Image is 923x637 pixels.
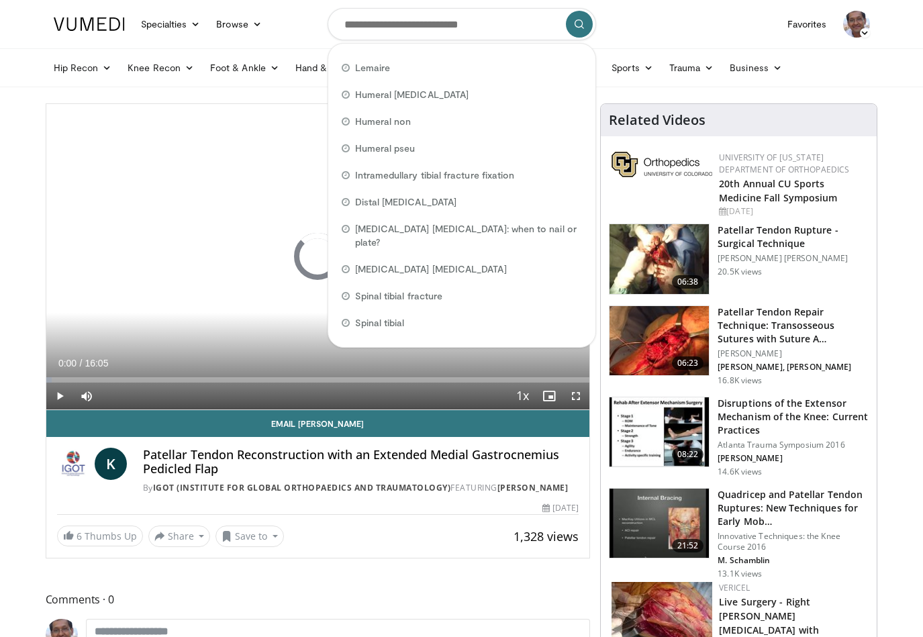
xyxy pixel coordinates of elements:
[612,152,712,177] img: 355603a8-37da-49b6-856f-e00d7e9307d3.png.150x105_q85_autocrop_double_scale_upscale_version-0.2.png
[718,467,762,477] p: 14.6K views
[215,526,284,547] button: Save to
[719,177,837,204] a: 20th Annual CU Sports Medicine Fall Symposium
[355,168,515,182] span: Intramedullary tibial fracture fixation
[95,448,127,480] a: K
[672,448,704,461] span: 08:22
[355,61,391,75] span: Lemaire
[80,358,83,369] span: /
[718,555,869,566] p: M. Schamblin
[143,448,579,477] h4: Patellar Tendon Reconstruction with an Extended Medial Gastrocnemius Pedicled Flap
[563,383,589,409] button: Fullscreen
[355,316,405,330] span: Spinal tibial
[54,17,125,31] img: VuMedi Logo
[609,488,869,579] a: 21:52 Quadricep and Patellar Tendon Ruptures: New Techniques for Early Mob… Innovative Techniques...
[610,489,709,558] img: AlCdVYZxUWkgWPEX4xMDoxOjA4MTsiGN.150x105_q85_crop-smart_upscale.jpg
[119,54,202,81] a: Knee Recon
[779,11,835,38] a: Favorites
[46,410,590,437] a: Email [PERSON_NAME]
[718,397,869,437] h3: Disruptions of the Extensor Mechanism of the Knee: Current Practices
[202,54,287,81] a: Foot & Ankle
[609,397,869,477] a: 08:22 Disruptions of the Extensor Mechanism of the Knee: Current Practices Atlanta Trauma Symposi...
[718,305,869,346] h3: Patellar Tendon Repair Technique: Transosseous Sutures with Suture A…
[536,383,563,409] button: Enable picture-in-picture mode
[509,383,536,409] button: Playback Rate
[57,448,89,480] img: IGOT (Institute for Global Orthopaedics and Traumatology)
[542,502,579,514] div: [DATE]
[719,582,750,593] a: Vericel
[355,222,582,249] span: [MEDICAL_DATA] [MEDICAL_DATA]: when to nail or plate?
[46,54,120,81] a: Hip Recon
[672,539,704,552] span: 21:52
[355,195,456,209] span: Distal [MEDICAL_DATA]
[718,531,869,552] p: Innovative Techniques: the Knee Course 2016
[718,362,869,373] p: [PERSON_NAME], [PERSON_NAME]
[610,397,709,467] img: c329ce19-05ea-4e12-b583-111b1ee27852.150x105_q85_crop-smart_upscale.jpg
[609,224,869,295] a: 06:38 Patellar Tendon Rupture - Surgical Technique [PERSON_NAME] [PERSON_NAME] 20.5K views
[77,530,82,542] span: 6
[719,152,849,175] a: University of [US_STATE] Department of Orthopaedics
[672,356,704,370] span: 06:23
[718,348,869,359] p: [PERSON_NAME]
[609,305,869,386] a: 06:23 Patellar Tendon Repair Technique: Transosseous Sutures with Suture A… [PERSON_NAME] [PERSON...
[718,569,762,579] p: 13.1K views
[46,377,590,383] div: Progress Bar
[610,224,709,294] img: Vx8lr-LI9TPdNKgn4xMDoxOjBzMTt2bJ.150x105_q85_crop-smart_upscale.jpg
[328,8,596,40] input: Search topics, interventions
[672,275,704,289] span: 06:38
[355,88,469,101] span: Humeral [MEDICAL_DATA]
[153,482,451,493] a: IGOT (Institute for Global Orthopaedics and Traumatology)
[718,375,762,386] p: 16.8K views
[57,526,143,546] a: 6 Thumbs Up
[718,253,869,264] p: [PERSON_NAME] [PERSON_NAME]
[355,115,411,128] span: Humeral non
[355,289,443,303] span: Spinal tibial fracture
[718,224,869,250] h3: Patellar Tendon Rupture - Surgical Technique
[85,358,108,369] span: 16:05
[718,440,869,450] p: Atlanta Trauma Symposium 2016
[46,104,590,410] video-js: Video Player
[46,591,591,608] span: Comments 0
[609,112,706,128] h4: Related Videos
[610,306,709,376] img: a284ffb3-f88c-46bb-88bb-d0d390e931a0.150x105_q85_crop-smart_upscale.jpg
[603,54,661,81] a: Sports
[719,205,866,217] div: [DATE]
[143,482,579,494] div: By FEATURING
[58,358,77,369] span: 0:00
[287,54,374,81] a: Hand & Wrist
[73,383,100,409] button: Mute
[208,11,270,38] a: Browse
[355,262,507,276] span: [MEDICAL_DATA] [MEDICAL_DATA]
[46,383,73,409] button: Play
[718,488,869,528] h3: Quadricep and Patellar Tendon Ruptures: New Techniques for Early Mob…
[497,482,569,493] a: [PERSON_NAME]
[148,526,211,547] button: Share
[661,54,722,81] a: Trauma
[843,11,870,38] img: Avatar
[514,528,579,544] span: 1,328 views
[133,11,209,38] a: Specialties
[718,453,869,464] p: [PERSON_NAME]
[722,54,790,81] a: Business
[718,266,762,277] p: 20.5K views
[355,142,416,155] span: Humeral pseu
